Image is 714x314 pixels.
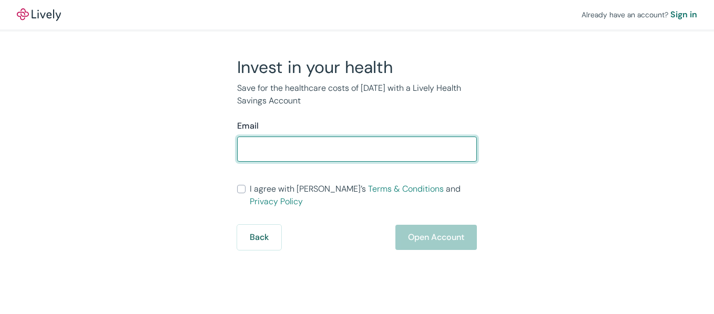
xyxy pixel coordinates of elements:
button: Back [237,225,281,250]
a: Terms & Conditions [368,183,444,194]
span: I agree with [PERSON_NAME]’s and [250,183,477,208]
a: LivelyLively [17,8,61,21]
div: Already have an account? [582,8,697,21]
img: Lively [17,8,61,21]
label: Email [237,120,259,132]
a: Sign in [670,8,697,21]
p: Save for the healthcare costs of [DATE] with a Lively Health Savings Account [237,82,477,107]
a: Privacy Policy [250,196,303,207]
h2: Invest in your health [237,57,477,78]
